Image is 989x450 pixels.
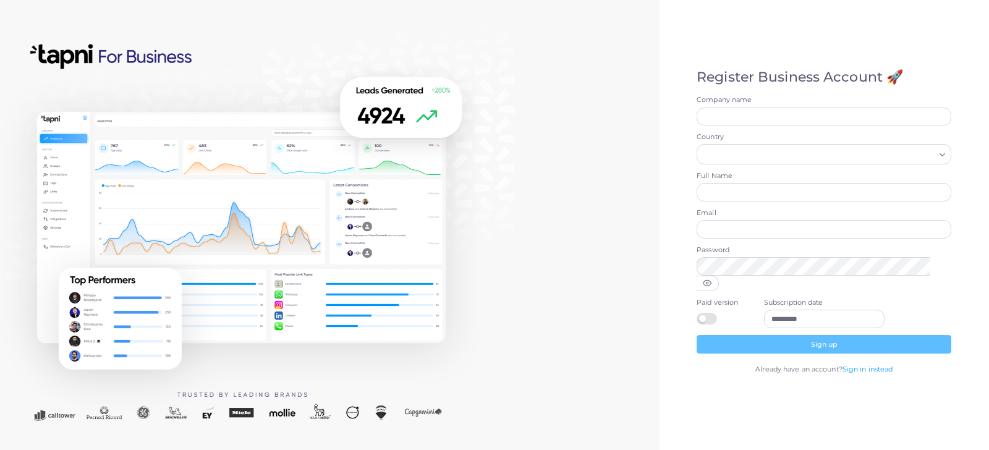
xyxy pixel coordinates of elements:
button: Sign up [697,335,951,354]
label: Company name [697,95,951,105]
h4: Register Business Account 🚀 [697,69,951,85]
div: Search for option [697,144,951,164]
span: Already have an account? [755,365,843,373]
label: Email [697,208,951,218]
label: Country [697,132,951,142]
label: Paid version [697,298,750,308]
label: Full Name [697,171,951,181]
label: Password [697,245,951,255]
input: Search for option [702,148,935,161]
a: Sign in instead [843,365,893,373]
label: Subscription date [764,298,885,308]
